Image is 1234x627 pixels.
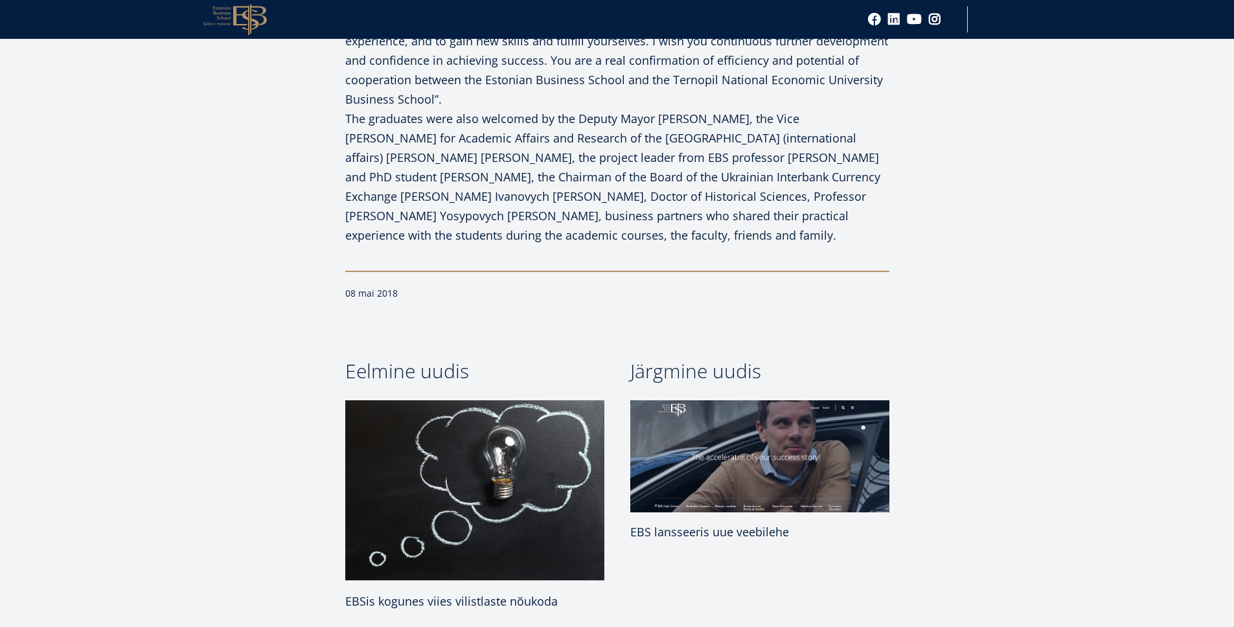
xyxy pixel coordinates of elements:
a: Facebook [868,13,881,26]
a: Youtube [907,13,922,26]
h2: Eelmine uudis [345,355,604,387]
img: veebi cover [624,397,896,515]
span: EBS lansseeris uue veebilehe [630,524,789,540]
a: Instagram [928,13,941,26]
p: The graduates were also welcomed by the Deputy Mayor [PERSON_NAME], the Vice [PERSON_NAME] for Ac... [345,109,889,245]
span: EBSis kogunes viies vilistlaste nõukoda [345,593,558,609]
a: Linkedin [887,13,900,26]
img: thought [345,400,604,580]
div: 08 mai 2018 [345,284,889,303]
h2: Järgmine uudis [630,355,889,387]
